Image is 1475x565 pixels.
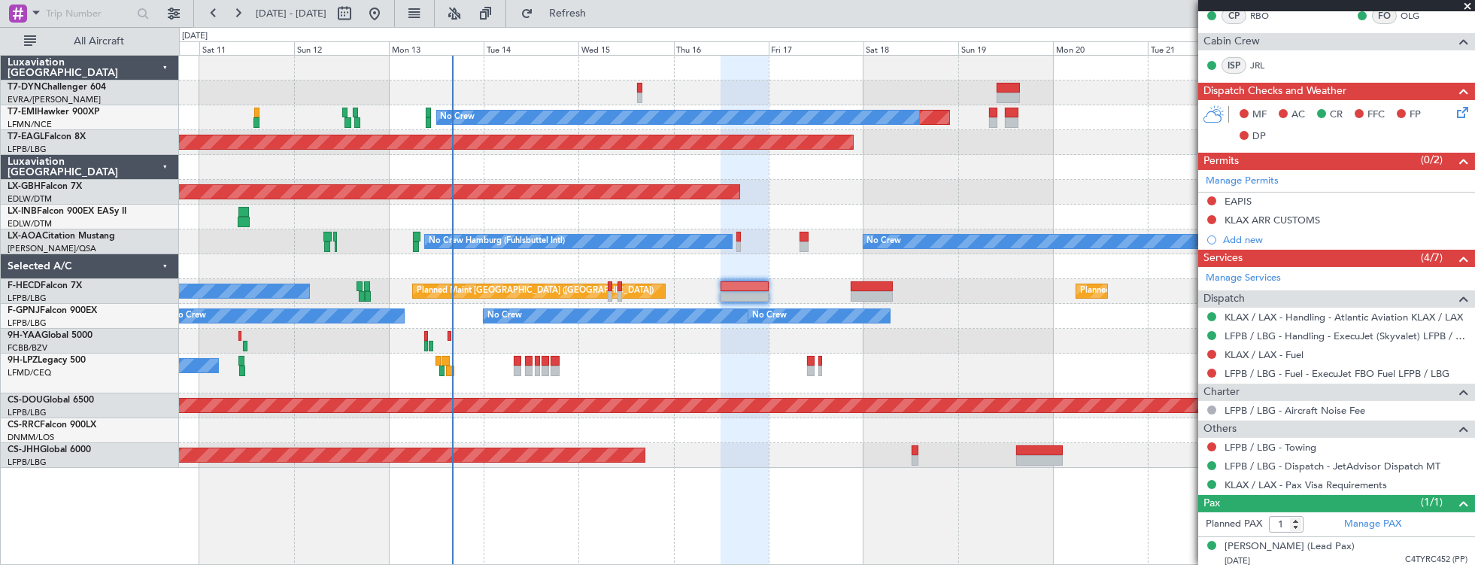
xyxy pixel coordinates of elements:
[1344,517,1401,532] a: Manage PAX
[8,281,82,290] a: F-HECDFalcon 7X
[1206,271,1281,286] a: Manage Services
[1223,233,1467,246] div: Add new
[484,41,578,55] div: Tue 14
[1252,129,1266,144] span: DP
[1421,250,1443,266] span: (4/7)
[8,243,96,254] a: [PERSON_NAME]/QSA
[1225,460,1440,472] a: LFPB / LBG - Dispatch - JetAdvisor Dispatch MT
[1225,330,1467,342] a: LFPB / LBG - Handling - ExecuJet (Skyvalet) LFPB / LBG
[1421,152,1443,168] span: (0/2)
[1225,441,1316,454] a: LFPB / LBG - Towing
[1203,33,1260,50] span: Cabin Crew
[39,36,159,47] span: All Aircraft
[8,331,41,340] span: 9H-YAA
[8,207,126,216] a: LX-INBFalcon 900EX EASy II
[1225,214,1320,226] div: KLAX ARR CUSTOMS
[8,281,41,290] span: F-HECD
[1203,153,1239,170] span: Permits
[8,83,41,92] span: T7-DYN
[8,182,82,191] a: LX-GBHFalcon 7X
[8,207,37,216] span: LX-INB
[1206,517,1262,532] label: Planned PAX
[1330,108,1343,123] span: CR
[1250,9,1284,23] a: RBO
[417,280,654,302] div: Planned Maint [GEOGRAPHIC_DATA] ([GEOGRAPHIC_DATA])
[1222,8,1246,24] div: CP
[17,29,163,53] button: All Aircraft
[256,7,326,20] span: [DATE] - [DATE]
[1053,41,1148,55] div: Mon 20
[1203,250,1243,267] span: Services
[1401,9,1434,23] a: OLG
[429,230,565,253] div: No Crew Hamburg (Fuhlsbuttel Intl)
[8,108,37,117] span: T7-EMI
[863,41,958,55] div: Sat 18
[8,218,52,229] a: EDLW/DTM
[8,445,40,454] span: CS-JHH
[8,396,43,405] span: CS-DOU
[8,457,47,468] a: LFPB/LBG
[8,293,47,304] a: LFPB/LBG
[8,356,38,365] span: 9H-LPZ
[8,342,47,354] a: FCBB/BZV
[8,182,41,191] span: LX-GBH
[1222,57,1246,74] div: ISP
[1148,41,1243,55] div: Tue 21
[8,132,86,141] a: T7-EAGLFalcon 8X
[8,232,115,241] a: LX-AOACitation Mustang
[8,132,44,141] span: T7-EAGL
[199,41,294,55] div: Sat 11
[8,356,86,365] a: 9H-LPZLegacy 500
[752,305,787,327] div: No Crew
[8,108,99,117] a: T7-EMIHawker 900XP
[1372,8,1397,24] div: FO
[8,396,94,405] a: CS-DOUGlobal 6500
[867,230,902,253] div: No Crew
[1225,367,1449,380] a: LFPB / LBG - Fuel - ExecuJet FBO Fuel LFPB / LBG
[1410,108,1421,123] span: FP
[1291,108,1305,123] span: AC
[536,8,599,19] span: Refresh
[1225,348,1304,361] a: KLAX / LAX - Fuel
[8,193,52,205] a: EDLW/DTM
[1225,404,1365,417] a: LFPB / LBG - Aircraft Noise Fee
[46,2,132,25] input: Trip Number
[769,41,863,55] div: Fri 17
[958,41,1053,55] div: Sun 19
[8,421,96,430] a: CS-RRCFalcon 900LX
[1421,494,1443,510] span: (1/1)
[8,367,51,378] a: LFMD/CEQ
[1203,495,1220,512] span: Pax
[674,41,769,55] div: Thu 16
[1206,174,1279,189] a: Manage Permits
[1203,83,1346,100] span: Dispatch Checks and Weather
[294,41,389,55] div: Sun 12
[8,119,52,130] a: LFMN/NCE
[182,30,208,43] div: [DATE]
[8,83,106,92] a: T7-DYNChallenger 604
[8,407,47,418] a: LFPB/LBG
[1225,478,1387,491] a: KLAX / LAX - Pax Visa Requirements
[1080,280,1317,302] div: Planned Maint [GEOGRAPHIC_DATA] ([GEOGRAPHIC_DATA])
[8,445,91,454] a: CS-JHHGlobal 6000
[8,144,47,155] a: LFPB/LBG
[389,41,484,55] div: Mon 13
[1367,108,1385,123] span: FFC
[441,106,475,129] div: No Crew
[1203,384,1240,401] span: Charter
[8,331,93,340] a: 9H-YAAGlobal 5000
[8,232,42,241] span: LX-AOA
[1225,311,1463,324] a: KLAX / LAX - Handling - Atlantic Aviation KLAX / LAX
[578,41,673,55] div: Wed 15
[487,305,522,327] div: No Crew
[8,306,40,315] span: F-GPNJ
[1252,108,1267,123] span: MF
[1250,59,1284,72] a: JRL
[1225,539,1355,554] div: [PERSON_NAME] (Lead Pax)
[8,432,54,443] a: DNMM/LOS
[8,317,47,329] a: LFPB/LBG
[1203,290,1245,308] span: Dispatch
[1225,195,1252,208] div: EAPIS
[8,94,101,105] a: EVRA/[PERSON_NAME]
[1203,421,1237,438] span: Others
